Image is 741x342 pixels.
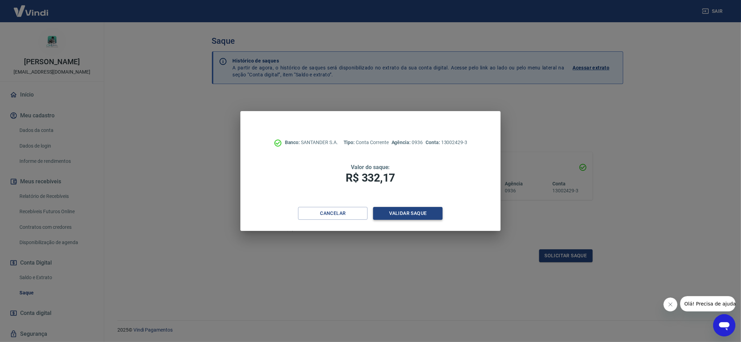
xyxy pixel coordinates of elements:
span: Banco: [285,140,301,145]
span: Agência: [392,140,412,145]
p: 0936 [392,139,423,146]
iframe: Botão para abrir a janela de mensagens [713,314,735,336]
iframe: Mensagem da empresa [680,296,735,311]
span: Olá! Precisa de ajuda? [4,5,58,10]
button: Cancelar [298,207,368,220]
p: Conta Corrente [344,139,389,146]
span: R$ 332,17 [346,171,395,184]
span: Valor do saque: [351,164,390,170]
span: Conta: [426,140,441,145]
iframe: Fechar mensagem [664,298,677,311]
p: SANTANDER S.A. [285,139,338,146]
span: Tipo: [344,140,356,145]
button: Validar saque [373,207,443,220]
p: 13002429-3 [426,139,467,146]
